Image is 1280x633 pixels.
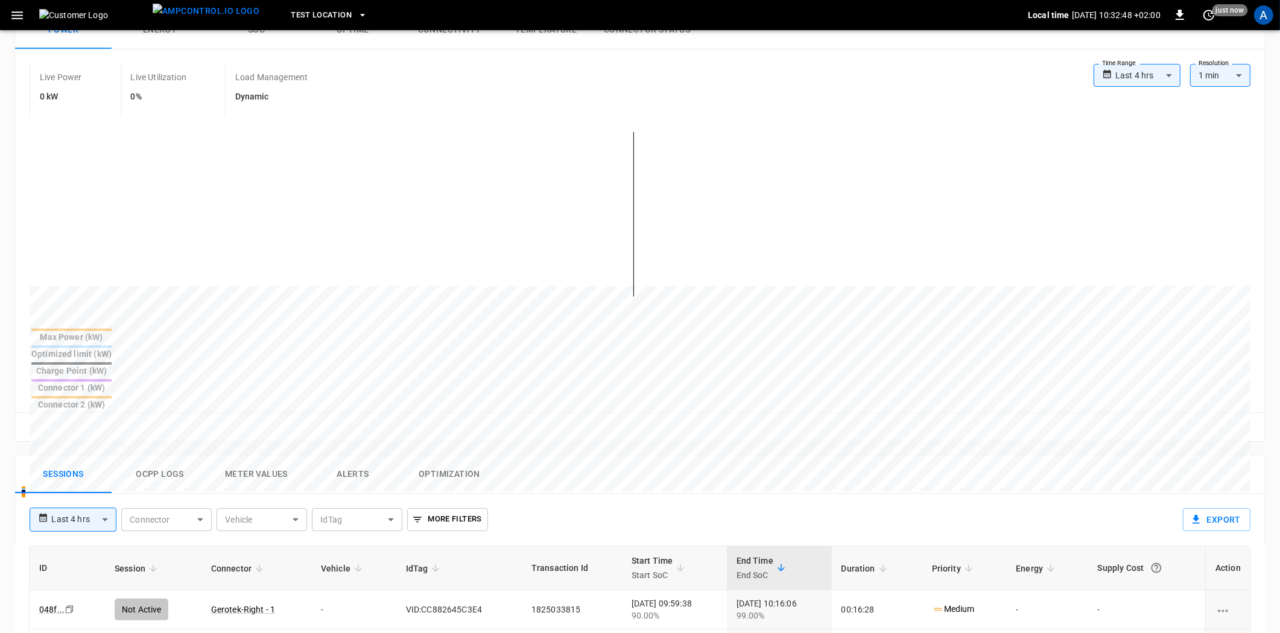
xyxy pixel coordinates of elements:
[522,546,622,590] th: Transaction Id
[15,455,112,494] button: Sessions
[1205,546,1250,590] th: Action
[291,8,352,22] span: Test Location
[632,568,673,582] p: Start SoC
[1183,508,1250,531] button: Export
[208,11,305,49] button: SOC
[40,71,82,83] p: Live Power
[1212,4,1248,16] span: just now
[594,11,700,49] button: Connector Status
[1115,64,1180,87] div: Last 4 hrs
[1098,557,1196,579] div: Supply Cost
[932,561,977,576] span: Priority
[112,11,208,49] button: Energy
[131,71,186,83] p: Live Utilization
[286,4,372,27] button: Test Location
[1016,561,1059,576] span: Energy
[131,90,186,104] h6: 0%
[1199,5,1218,25] button: set refresh interval
[401,11,498,49] button: Connectivity
[841,561,891,576] span: Duration
[235,90,308,104] h6: Dynamic
[737,568,773,582] p: End SoC
[115,561,161,576] span: Session
[235,71,308,83] p: Load Management
[407,508,487,531] button: More Filters
[305,455,401,494] button: Alerts
[40,90,82,104] h6: 0 kW
[406,561,444,576] span: IdTag
[30,546,105,590] th: ID
[498,11,594,49] button: Temperature
[401,455,498,494] button: Optimization
[321,561,366,576] span: Vehicle
[208,455,305,494] button: Meter Values
[737,553,789,582] span: End TimeEnd SoC
[15,11,112,49] button: Power
[153,4,259,19] img: ampcontrol.io logo
[1102,58,1136,68] label: Time Range
[632,553,689,582] span: Start TimeStart SoC
[112,455,208,494] button: Ocpp logs
[211,561,267,576] span: Connector
[39,9,148,21] img: Customer Logo
[1028,9,1069,21] p: Local time
[632,553,673,582] div: Start Time
[305,11,401,49] button: Uptime
[1190,64,1250,87] div: 1 min
[737,553,773,582] div: End Time
[1215,603,1241,616] div: charging session options
[1199,58,1229,68] label: Resolution
[51,508,116,531] div: Last 4 hrs
[1072,9,1161,21] p: [DATE] 10:32:48 +02:00
[1254,5,1273,25] div: profile-icon
[1145,557,1167,579] button: The cost of your charging session based on your supply rates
